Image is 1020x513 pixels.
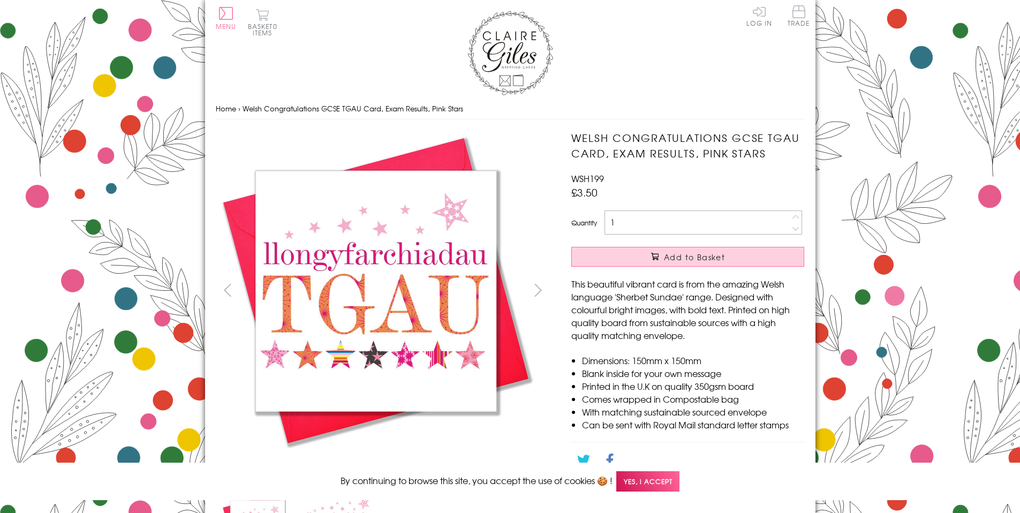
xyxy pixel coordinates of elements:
li: Printed in the U.K on quality 350gsm board [582,380,804,393]
span: Yes, I accept [616,471,679,492]
button: Add to Basket [571,247,804,267]
span: 0 items [253,21,277,37]
button: Basket0 items [248,9,277,36]
span: £3.50 [571,185,598,200]
a: Trade [788,5,810,28]
span: Add to Basket [664,252,725,262]
li: Blank inside for your own message [582,367,804,380]
p: This beautiful vibrant card is from the amazing Welsh language 'Sherbet Sundae' range. Designed w... [571,277,804,342]
li: With matching sustainable sourced envelope [582,405,804,418]
button: Menu [216,7,237,29]
span: › [238,103,240,114]
img: Welsh Congratulations GCSE TGAU Card, Exam Results, Pink Stars [216,130,537,451]
li: Comes wrapped in Compostable bag [582,393,804,405]
li: Can be sent with Royal Mail standard letter stamps [582,418,804,431]
span: Trade [788,5,810,26]
nav: breadcrumbs [216,98,805,120]
button: next [526,278,550,302]
button: prev [216,278,240,302]
a: Home [216,103,236,114]
li: Dimensions: 150mm x 150mm [582,354,804,367]
label: Quantity [571,218,597,228]
span: Welsh Congratulations GCSE TGAU Card, Exam Results, Pink Stars [243,103,463,114]
span: Menu [216,21,237,31]
img: Claire Giles Greetings Cards [467,11,553,95]
h1: Welsh Congratulations GCSE TGAU Card, Exam Results, Pink Stars [571,130,804,161]
a: Log In [746,5,772,26]
span: WSH199 [571,172,604,185]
